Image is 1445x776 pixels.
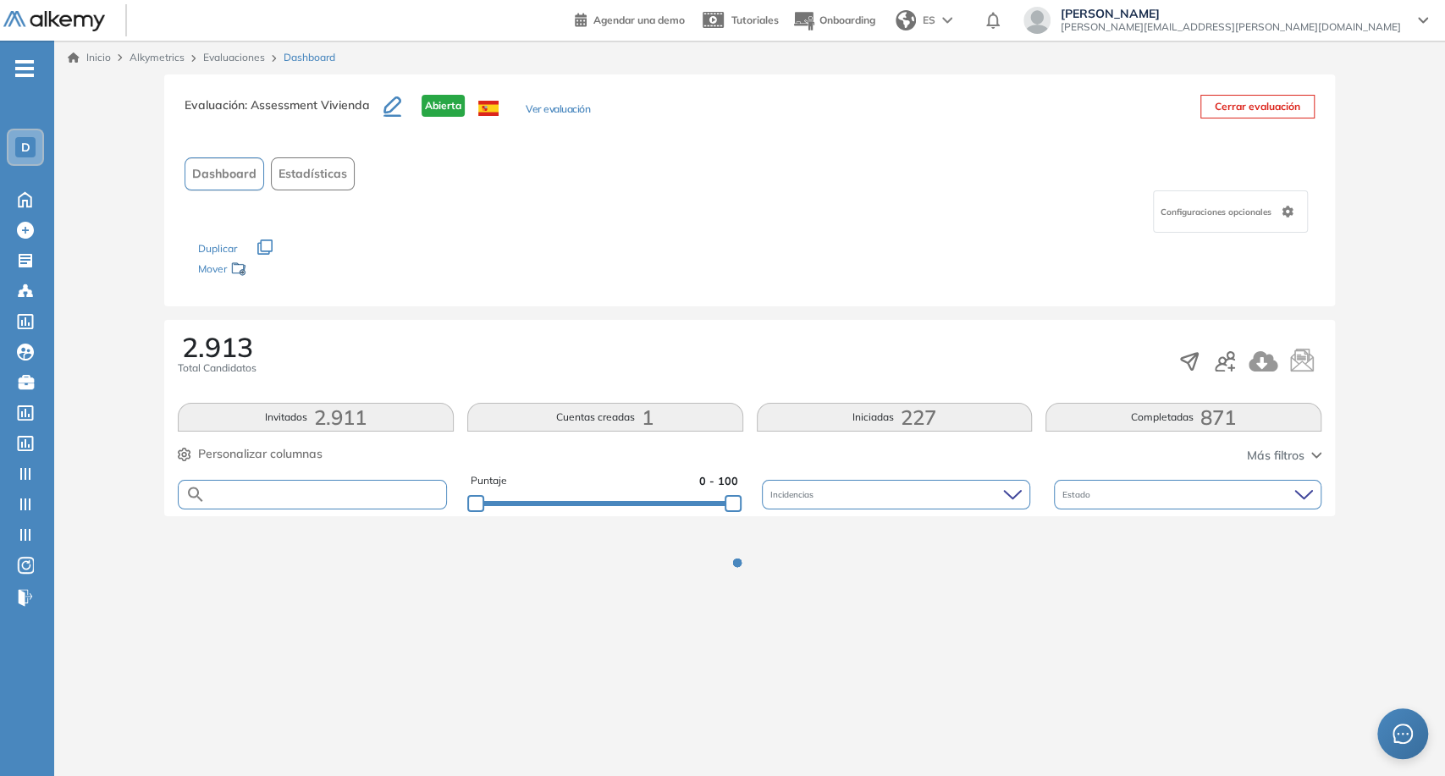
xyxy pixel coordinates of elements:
img: SEARCH_ALT [185,484,206,505]
i: - [15,67,34,70]
span: Dashboard [192,165,256,183]
img: ESP [478,101,499,116]
span: [PERSON_NAME][EMAIL_ADDRESS][PERSON_NAME][DOMAIN_NAME] [1061,20,1401,34]
span: Incidencias [770,488,817,501]
a: Agendar una demo [575,8,685,29]
div: Estado [1054,480,1321,509]
button: Dashboard [185,157,264,190]
span: Alkymetrics [130,51,185,63]
img: arrow [942,17,952,24]
span: ES [923,13,935,28]
span: Onboarding [819,14,875,26]
button: Más filtros [1247,447,1321,465]
span: [PERSON_NAME] [1061,7,1401,20]
span: Estadísticas [279,165,347,183]
button: Personalizar columnas [178,445,323,463]
span: Personalizar columnas [198,445,323,463]
a: Inicio [68,50,111,65]
button: Cuentas creadas1 [467,403,743,432]
img: world [896,10,916,30]
button: Invitados2.911 [178,403,454,432]
button: Ver evaluación [526,102,590,119]
button: Estadísticas [271,157,355,190]
span: Agendar una demo [593,14,685,26]
span: Duplicar [198,242,237,255]
h3: Evaluación [185,95,383,130]
span: Puntaje [471,473,507,489]
span: 2.913 [182,333,253,360]
div: Configuraciones opcionales [1153,190,1308,233]
button: Completadas871 [1045,403,1321,432]
a: Evaluaciones [203,51,265,63]
span: Dashboard [284,50,335,65]
span: Estado [1062,488,1094,501]
span: Abierta [422,95,465,117]
span: Más filtros [1247,447,1304,465]
span: Configuraciones opcionales [1161,206,1275,218]
button: Onboarding [792,3,875,39]
span: : Assessment Vivienda [245,97,370,113]
div: Mover [198,255,367,286]
button: Iniciadas227 [757,403,1033,432]
div: Incidencias [762,480,1029,509]
span: D [21,140,30,154]
span: Total Candidatos [178,360,256,376]
span: message [1393,724,1413,744]
span: Tutoriales [731,14,779,26]
button: Cerrar evaluación [1200,95,1315,118]
span: 0 - 100 [699,473,738,489]
img: Logo [3,11,105,32]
